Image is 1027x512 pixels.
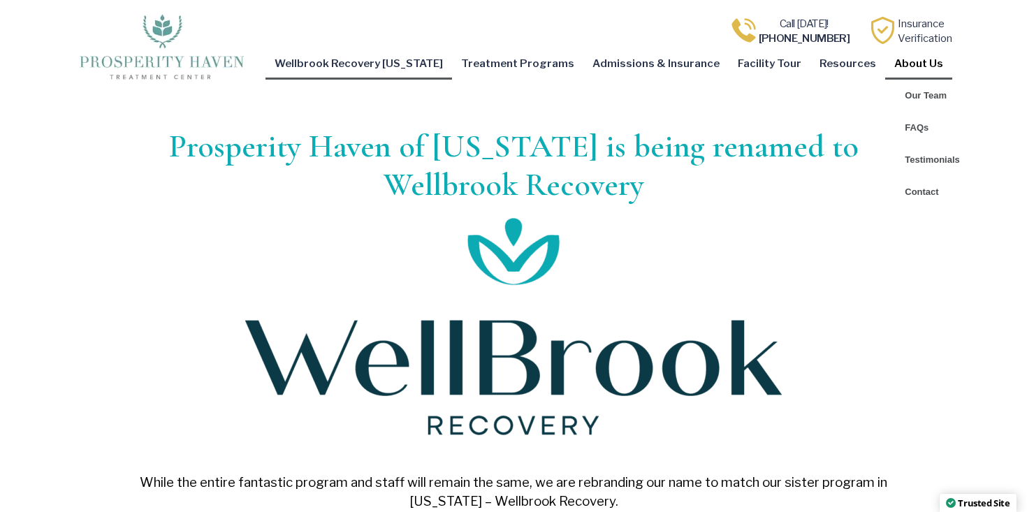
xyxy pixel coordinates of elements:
[898,17,952,44] a: InsuranceVerification
[885,80,976,208] ul: About Us
[885,47,952,80] a: About Us
[140,474,887,509] span: While the entire fantastic program and staff will remain the same, we are rebranding our name to ...
[75,10,249,80] img: The logo for Prosperity Haven Addiction Recovery Center.
[885,112,976,144] a: FAQs
[759,17,850,44] a: Call [DATE]![PHONE_NUMBER]
[729,47,810,80] a: Facility Tour
[452,47,583,80] a: Treatment Programs
[730,17,757,44] img: Call one of Prosperity Haven's dedicated counselors today so we can help you overcome addiction
[810,47,885,80] a: Resources
[245,218,782,435] img: Logo for WellBrook Recovery in Ohio featuring teal and dark blue text with a stylized leaf symbol...
[885,176,976,208] a: Contact
[885,144,976,176] a: Testimonials
[112,127,915,204] h1: Prosperity Haven of [US_STATE] is being renamed to Wellbrook Recovery
[265,47,452,80] a: Wellbrook Recovery [US_STATE]
[885,80,976,112] a: Our Team
[583,47,729,80] a: Admissions & Insurance
[759,32,850,45] b: [PHONE_NUMBER]
[869,17,896,44] img: Learn how Prosperity Haven, a verified substance abuse center can help you overcome your addiction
